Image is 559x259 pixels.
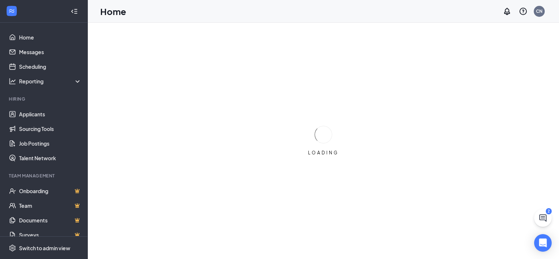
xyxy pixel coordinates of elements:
div: Open Intercom Messenger [534,234,552,252]
a: OnboardingCrown [19,184,82,198]
a: Messages [19,45,82,59]
svg: Settings [9,244,16,252]
h1: Home [100,5,126,18]
svg: ChatActive [539,214,547,222]
a: Home [19,30,82,45]
div: Team Management [9,173,80,179]
svg: Notifications [503,7,511,16]
a: TeamCrown [19,198,82,213]
a: DocumentsCrown [19,213,82,228]
a: SurveysCrown [19,228,82,242]
a: Scheduling [19,59,82,74]
div: Hiring [9,96,80,102]
a: Sourcing Tools [19,121,82,136]
div: LOADING [305,150,342,156]
svg: Collapse [71,8,78,15]
button: ChatActive [534,209,552,227]
div: 2 [546,208,552,214]
div: Reporting [19,78,82,85]
a: Applicants [19,107,82,121]
svg: Analysis [9,78,16,85]
svg: WorkstreamLogo [8,7,15,15]
a: Job Postings [19,136,82,151]
svg: QuestionInfo [519,7,528,16]
div: CN [536,8,543,14]
a: Talent Network [19,151,82,165]
div: Switch to admin view [19,244,70,252]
